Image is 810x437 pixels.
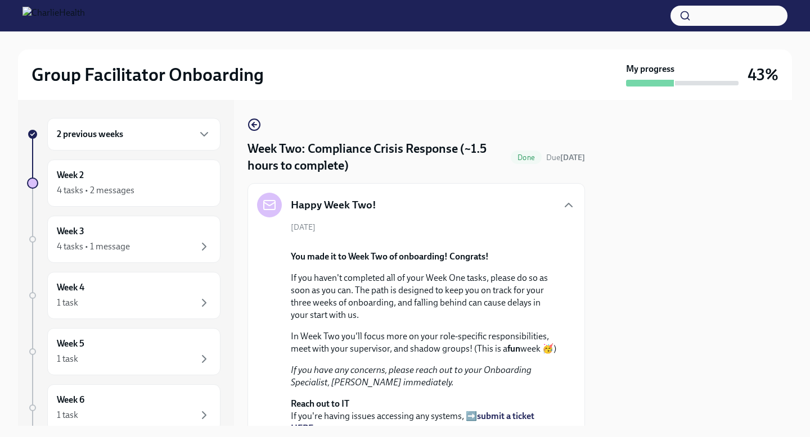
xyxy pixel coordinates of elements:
[57,184,134,197] div: 4 tasks • 2 messages
[31,63,264,86] h2: Group Facilitator Onboarding
[626,63,674,75] strong: My progress
[57,353,78,365] div: 1 task
[291,330,557,355] p: In Week Two you'll focus more on your role-specific responsibilities, meet with your supervisor, ...
[27,328,220,375] a: Week 51 task
[47,118,220,151] div: 2 previous weeks
[57,128,123,140] h6: 2 previous weeks
[291,398,557,435] p: If you're having issues accessing any systems, ➡️ .
[57,281,84,294] h6: Week 4
[27,384,220,431] a: Week 61 task
[22,7,85,25] img: CharlieHealth
[27,160,220,207] a: Week 24 tasks • 2 messages
[511,153,542,162] span: Done
[57,169,84,181] h6: Week 2
[57,240,130,253] div: 4 tasks • 1 message
[546,153,585,162] span: Due
[291,272,557,321] p: If you haven't completed all of your Week One tasks, please do so as soon as you can. The path is...
[57,409,78,421] div: 1 task
[291,365,532,388] em: If you have any concerns, please reach out to your Onboarding Specialist, [PERSON_NAME] immediately.
[57,338,84,350] h6: Week 5
[57,394,84,406] h6: Week 6
[27,216,220,263] a: Week 34 tasks • 1 message
[560,153,585,162] strong: [DATE]
[546,152,585,163] span: August 25th, 2025 10:00
[291,222,316,233] span: [DATE]
[291,398,349,409] strong: Reach out to IT
[291,251,489,262] strong: You made it to Week Two of onboarding! Congrats!
[57,225,84,238] h6: Week 3
[247,140,506,174] h4: Week Two: Compliance Crisis Response (~1.5 hours to complete)
[291,198,376,212] h5: Happy Week Two!
[748,65,778,85] h3: 43%
[57,297,78,309] div: 1 task
[27,272,220,319] a: Week 41 task
[507,343,520,354] strong: fun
